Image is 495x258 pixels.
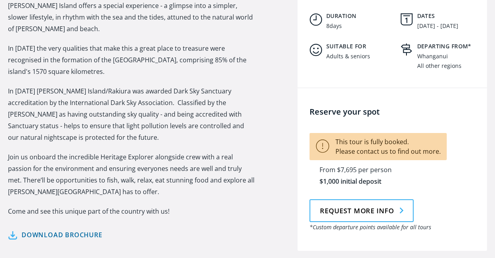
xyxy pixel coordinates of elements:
[417,63,461,69] div: All other regions
[326,12,392,20] h5: Duration
[319,165,335,175] div: From
[8,229,103,241] a: Download brochure
[319,177,339,186] div: $1,000
[326,43,392,50] h5: Suitable for
[8,43,255,77] p: In [DATE] the very qualities that make this a great place to treasure were recognised in the form...
[329,23,342,30] div: days
[8,85,255,143] p: In [DATE] [PERSON_NAME] Island/Rakiura was awarded Dark Sky Sanctuary accreditation by the Intern...
[8,206,255,217] p: Come and see this unique part of the country with us!
[417,23,458,30] div: [DATE] - [DATE]
[417,43,483,50] h5: Departing from*
[8,151,255,198] p: Join us onboard the incredible Heritage Explorer alongside crew with a real passion for the envir...
[341,177,381,186] div: initial deposit
[337,165,357,175] div: $7,695
[417,12,483,20] h5: Dates
[326,23,329,30] div: 8
[310,106,483,117] h4: Reserve your spot
[310,223,431,231] em: *Custom departure points available for all tours
[310,199,414,222] a: Request more info
[326,53,370,60] div: Adults & seniors
[417,53,448,60] div: Whanganui
[358,165,392,175] div: per person
[310,133,447,160] p: This tour is fully booked. Please contact us to find out more.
